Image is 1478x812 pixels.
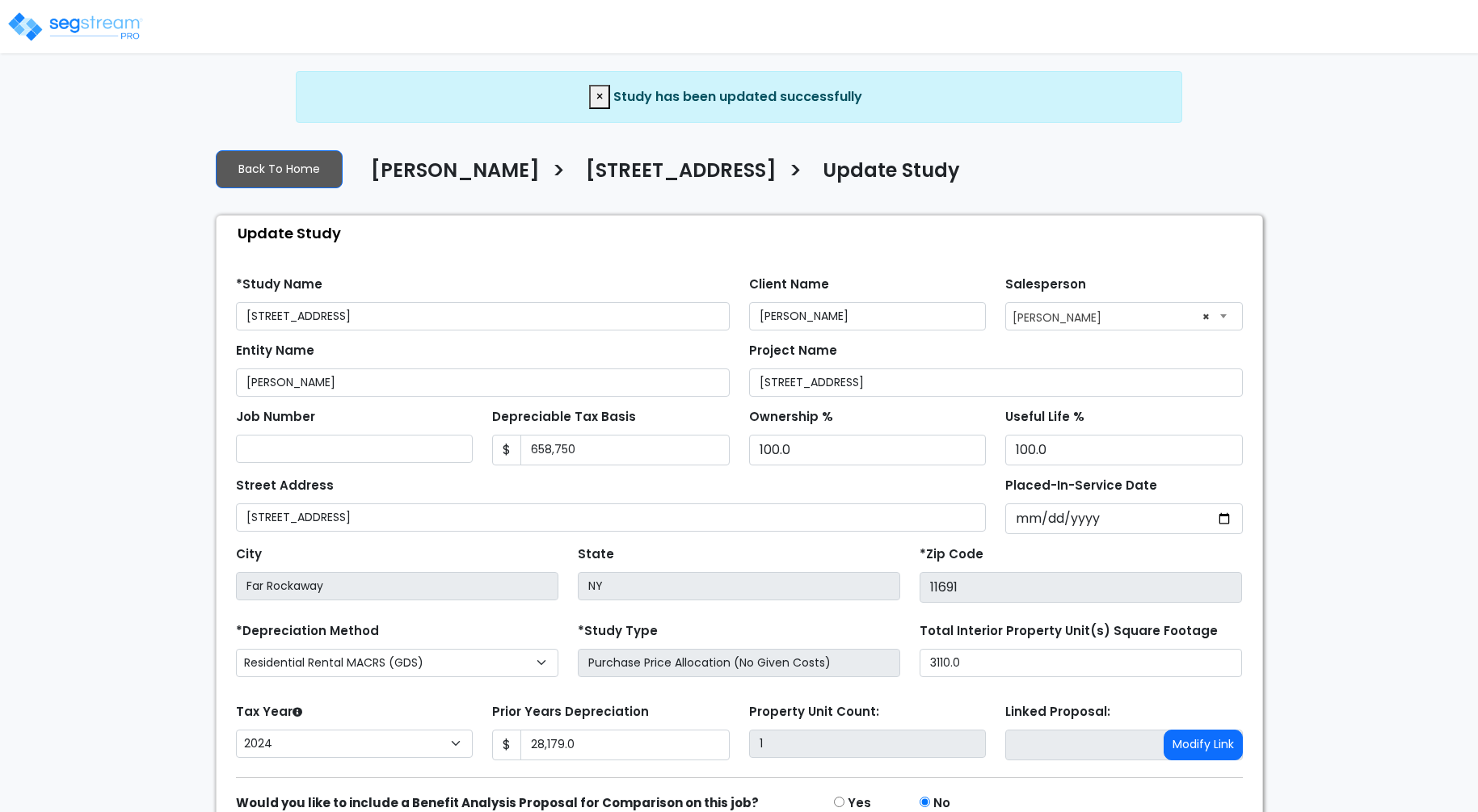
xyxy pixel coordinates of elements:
label: *Depreciation Method [236,622,379,641]
label: Street Address [236,477,334,495]
input: Ownership [749,435,987,465]
input: Entity Name [236,368,730,397]
a: [PERSON_NAME] [359,159,540,193]
span: Study has been updated successfully [613,87,862,106]
span: × [1202,305,1210,328]
input: 0.00 [520,730,730,760]
label: City [236,545,262,564]
label: Client Name [749,276,829,294]
label: Linked Proposal: [1005,703,1110,722]
strong: Would you like to include a Benefit Analysis Proposal for Comparison on this job? [236,794,759,811]
input: Depreciation [1005,435,1243,465]
button: Close [589,85,610,109]
label: Salesperson [1005,276,1086,294]
label: *Study Type [578,622,658,641]
input: Building Count [749,730,987,758]
label: *Zip Code [920,545,983,564]
label: Tax Year [236,703,302,722]
h4: [PERSON_NAME] [371,159,540,187]
a: Back To Home [216,150,343,188]
input: total square foot [920,649,1242,677]
label: Ownership % [749,408,833,427]
label: Prior Years Depreciation [492,703,649,722]
label: Depreciable Tax Basis [492,408,636,427]
h3: > [789,158,802,189]
img: logo_pro_r.png [6,11,144,43]
label: Project Name [749,342,837,360]
label: Placed-In-Service Date [1005,477,1157,495]
a: Update Study [811,159,960,193]
label: Total Interior Property Unit(s) Square Footage [920,622,1218,641]
label: Entity Name [236,342,314,360]
div: Update Study [225,216,1262,250]
label: Useful Life % [1005,408,1084,427]
a: [STREET_ADDRESS] [574,159,777,193]
input: Project Name [749,368,1243,397]
label: State [578,545,614,564]
span: Asher Fried [1005,302,1243,330]
input: Client Name [749,302,987,330]
input: Study Name [236,302,730,330]
span: $ [492,730,521,760]
label: *Study Name [236,276,322,294]
input: 0.00 [520,435,730,465]
h4: Update Study [823,159,960,187]
h4: [STREET_ADDRESS] [586,159,777,187]
input: Street Address [236,503,987,532]
input: Zip Code [920,572,1242,603]
span: $ [492,435,521,465]
h3: > [552,158,566,189]
label: Job Number [236,408,315,427]
span: Asher Fried [1006,303,1242,329]
button: Modify Link [1164,730,1243,760]
label: Property Unit Count: [749,703,879,722]
span: × [596,87,604,106]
